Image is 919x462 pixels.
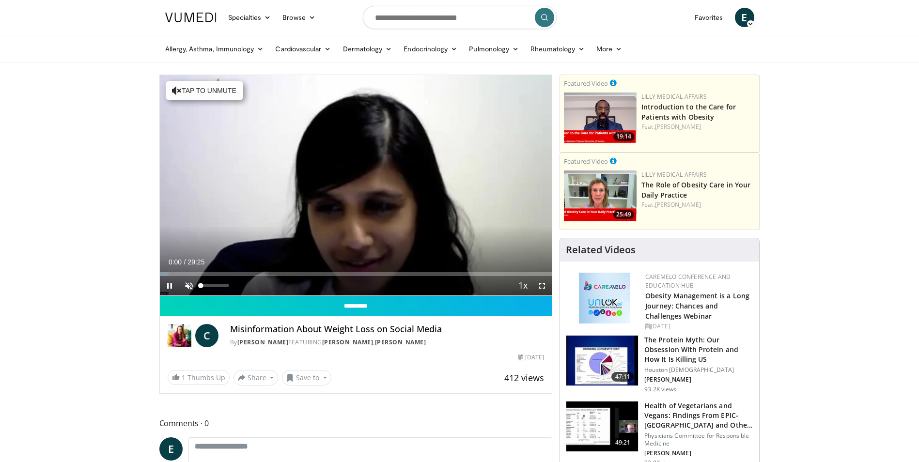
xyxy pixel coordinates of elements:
img: b7b8b05e-5021-418b-a89a-60a270e7cf82.150x105_q85_crop-smart_upscale.jpg [566,336,638,386]
img: 606f2b51-b844-428b-aa21-8c0c72d5a896.150x105_q85_crop-smart_upscale.jpg [566,401,638,452]
div: Volume Level [201,284,229,287]
button: Playback Rate [513,276,532,295]
button: Tap to unmute [166,81,243,100]
a: The Role of Obesity Care in Your Daily Practice [641,180,750,200]
a: Specialties [222,8,277,27]
p: [PERSON_NAME] [644,449,753,457]
a: E [735,8,754,27]
span: 412 views [504,372,544,384]
a: 19:14 [564,92,637,143]
a: Endocrinology [398,39,463,59]
span: Comments 0 [159,417,553,430]
a: Obesity Management is a Long Journey: Chances and Challenges Webinar [645,291,749,321]
a: C [195,324,218,347]
a: 47:11 The Protein Myth: Our Obsession With Protein and How It Is Killing US Houston [DEMOGRAPHIC_... [566,335,753,393]
a: E [159,437,183,461]
p: [PERSON_NAME] [644,376,753,384]
a: Favorites [689,8,729,27]
img: VuMedi Logo [165,13,217,22]
a: Pulmonology [463,39,525,59]
span: 29:25 [187,258,204,266]
h4: Related Videos [566,244,636,256]
span: 47:11 [611,372,635,382]
div: Feat. [641,200,755,209]
img: Dr. Carolynn Francavilla [168,324,191,347]
span: 0:00 [169,258,182,266]
small: Featured Video [564,157,608,166]
span: 1 [182,373,186,382]
a: [PERSON_NAME] [655,123,701,131]
h4: Misinformation About Weight Loss on Social Media [230,324,544,335]
a: [PERSON_NAME] [655,200,701,209]
div: [DATE] [518,353,544,362]
a: CaReMeLO Conference and Education Hub [645,273,731,290]
p: 93.2K views [644,385,676,393]
button: Pause [160,276,179,295]
a: Browse [277,8,321,27]
a: Introduction to the Care for Patients with Obesity [641,102,736,122]
a: 25:49 [564,170,637,221]
div: Feat. [641,123,755,131]
a: [PERSON_NAME] [322,338,374,346]
a: Rheumatology [525,39,591,59]
button: Fullscreen [532,276,552,295]
span: / [184,258,186,266]
a: Lilly Medical Affairs [641,92,707,101]
button: Save to [282,370,331,385]
span: 25:49 [613,210,634,219]
button: Unmute [179,276,199,295]
a: 1 Thumbs Up [168,370,230,385]
span: 19:14 [613,132,634,141]
h3: The Protein Myth: Our Obsession With Protein and How It Is Killing US [644,335,753,364]
a: [PERSON_NAME] [375,338,426,346]
img: 45df64a9-a6de-482c-8a90-ada250f7980c.png.150x105_q85_autocrop_double_scale_upscale_version-0.2.jpg [579,273,630,323]
small: Featured Video [564,79,608,88]
img: acc2e291-ced4-4dd5-b17b-d06994da28f3.png.150x105_q85_crop-smart_upscale.png [564,92,637,143]
a: [PERSON_NAME] [237,338,289,346]
video-js: Video Player [160,75,552,296]
p: Houston [DEMOGRAPHIC_DATA] [644,366,753,374]
input: Search topics, interventions [363,6,557,29]
a: More [591,39,628,59]
a: Lilly Medical Affairs [641,170,707,179]
a: Dermatology [337,39,398,59]
div: By FEATURING , [230,338,544,347]
div: [DATE] [645,322,751,331]
span: 49:21 [611,438,635,447]
a: Cardiovascular [269,39,337,59]
img: e1208b6b-349f-4914-9dd7-f97803bdbf1d.png.150x105_q85_crop-smart_upscale.png [564,170,637,221]
h3: Health of Vegetarians and Vegans: Findings From EPIC-[GEOGRAPHIC_DATA] and Othe… [644,401,753,430]
p: Physicians Committee for Responsible Medicine [644,432,753,447]
button: Share [234,370,279,385]
a: Allergy, Asthma, Immunology [159,39,270,59]
div: Progress Bar [160,272,552,276]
